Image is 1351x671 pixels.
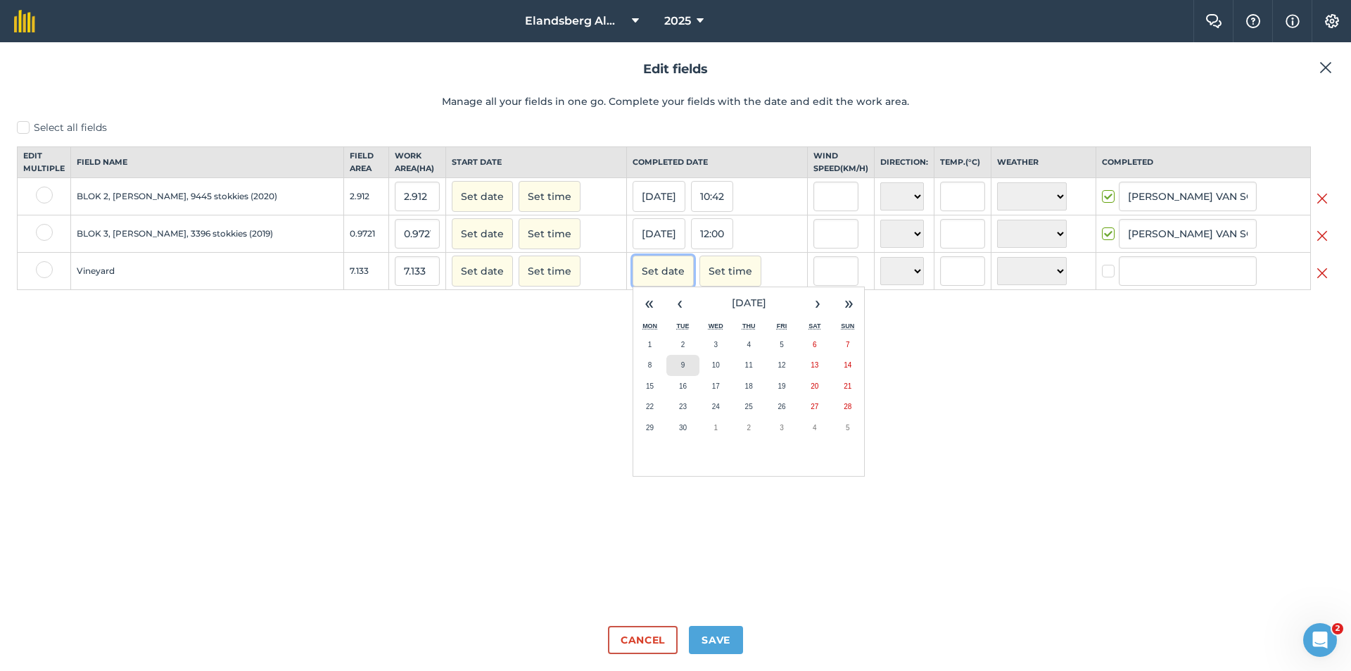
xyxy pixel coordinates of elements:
[699,376,732,397] button: September 17, 2025
[699,256,761,287] button: Set time
[17,59,1334,80] h2: Edit fields
[389,147,446,178] th: Work area ( Ha )
[664,13,691,30] span: 2025
[934,147,991,178] th: Temp. ( ° C )
[766,334,799,356] button: September 5, 2025
[525,13,626,30] span: Elandsberg Almonds
[1205,14,1222,28] img: Two speech bubbles overlapping with the left bubble in the forefront
[646,382,654,390] abbr: September 15, 2025
[648,361,652,369] abbr: September 8, 2025
[831,334,864,356] button: September 7, 2025
[811,361,818,369] abbr: September 13, 2025
[676,322,689,330] abbr: Tuesday
[633,218,685,249] button: [DATE]
[813,424,817,432] abbr: October 4, 2025
[714,341,718,349] abbr: September 3, 2025
[745,403,753,410] abbr: September 25, 2025
[875,147,934,178] th: Direction:
[679,403,687,410] abbr: September 23, 2025
[699,396,732,418] button: September 24, 2025
[633,181,685,212] button: [DATE]
[1286,13,1300,30] img: svg+xml;base64,PHN2ZyB4bWxucz0iaHR0cDovL3d3dy53My5vcmcvMjAwMC9zdmciIHdpZHRoPSIxNyIgaGVpZ2h0PSIxNy...
[747,424,751,432] abbr: October 2, 2025
[699,334,732,356] button: September 3, 2025
[745,382,753,390] abbr: September 18, 2025
[732,296,766,309] span: [DATE]
[519,218,581,249] button: Set time
[766,418,799,439] button: October 3, 2025
[732,418,766,439] button: October 2, 2025
[798,376,831,397] button: September 20, 2025
[802,287,833,318] button: ›
[679,382,687,390] abbr: September 16, 2025
[666,396,699,418] button: September 23, 2025
[452,181,513,212] button: Set date
[648,341,652,349] abbr: September 1, 2025
[17,94,1334,109] p: Manage all your fields in one go. Complete your fields with the date and edit the work area.
[633,256,694,287] button: Set date
[1245,14,1262,28] img: A question mark icon
[452,256,513,287] button: Set date
[344,215,389,253] td: 0.9721
[1317,265,1328,282] img: svg+xml;base64,PHN2ZyB4bWxucz0iaHR0cDovL3d3dy53My5vcmcvMjAwMC9zdmciIHdpZHRoPSIyMiIgaGVpZ2h0PSIzMC...
[813,341,817,349] abbr: September 6, 2025
[712,361,720,369] abbr: September 10, 2025
[679,424,687,432] abbr: September 30, 2025
[666,334,699,356] button: September 2, 2025
[844,403,851,410] abbr: September 28, 2025
[646,403,654,410] abbr: September 22, 2025
[646,424,654,432] abbr: September 29, 2025
[831,355,864,376] button: September 14, 2025
[1317,227,1328,244] img: svg+xml;base64,PHN2ZyB4bWxucz0iaHR0cDovL3d3dy53My5vcmcvMjAwMC9zdmciIHdpZHRoPSIyMiIgaGVpZ2h0PSIzMC...
[689,626,743,654] button: Save
[642,322,657,330] abbr: Monday
[747,341,751,349] abbr: September 4, 2025
[808,322,820,330] abbr: Saturday
[811,403,818,410] abbr: September 27, 2025
[766,376,799,397] button: September 19, 2025
[831,418,864,439] button: October 5, 2025
[71,253,344,290] td: Vineyard
[17,120,1334,135] label: Select all fields
[831,376,864,397] button: September 21, 2025
[766,355,799,376] button: September 12, 2025
[633,355,666,376] button: September 8, 2025
[71,215,344,253] td: BLOK 3, [PERSON_NAME], 3396 stokkies (2019)
[452,218,513,249] button: Set date
[681,341,685,349] abbr: September 2, 2025
[71,178,344,215] td: BLOK 2, [PERSON_NAME], 9445 stokkies (2020)
[699,355,732,376] button: September 10, 2025
[666,418,699,439] button: September 30, 2025
[841,322,854,330] abbr: Sunday
[732,396,766,418] button: September 25, 2025
[1303,623,1337,657] iframe: Intercom live chat
[745,361,753,369] abbr: September 11, 2025
[633,376,666,397] button: September 15, 2025
[633,287,664,318] button: «
[808,147,875,178] th: Wind speed ( km/h )
[1324,14,1340,28] img: A cog icon
[778,382,785,390] abbr: September 19, 2025
[633,334,666,356] button: September 1, 2025
[991,147,1096,178] th: Weather
[344,178,389,215] td: 2.912
[777,322,787,330] abbr: Friday
[1319,59,1332,76] img: svg+xml;base64,PHN2ZyB4bWxucz0iaHR0cDovL3d3dy53My5vcmcvMjAwMC9zdmciIHdpZHRoPSIyMiIgaGVpZ2h0PSIzMC...
[1096,147,1311,178] th: Completed
[695,287,802,318] button: [DATE]
[344,147,389,178] th: Field Area
[844,382,851,390] abbr: September 21, 2025
[780,424,784,432] abbr: October 3, 2025
[811,382,818,390] abbr: September 20, 2025
[18,147,71,178] th: Edit multiple
[633,396,666,418] button: September 22, 2025
[519,256,581,287] button: Set time
[846,341,850,349] abbr: September 7, 2025
[742,322,756,330] abbr: Thursday
[14,10,35,32] img: fieldmargin Logo
[71,147,344,178] th: Field name
[1332,623,1343,634] span: 2
[519,181,581,212] button: Set time
[844,361,851,369] abbr: September 14, 2025
[714,424,718,432] abbr: October 1, 2025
